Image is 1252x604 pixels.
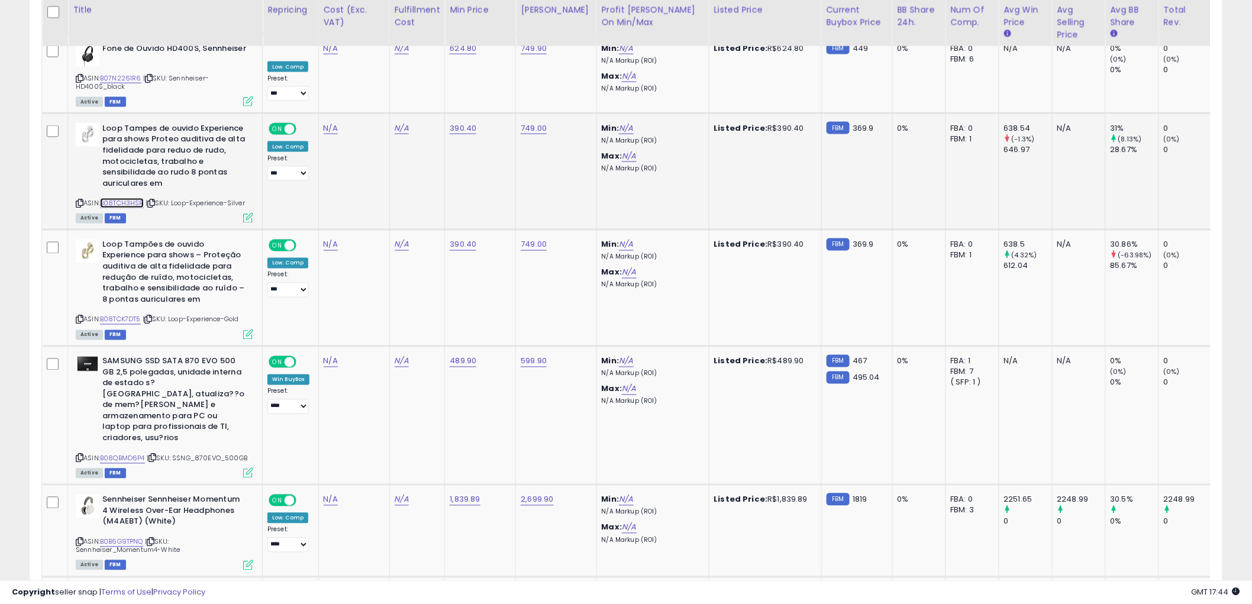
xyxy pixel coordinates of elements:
[602,267,622,278] b: Max:
[267,513,308,524] div: Low. Comp
[270,124,285,134] span: ON
[714,43,768,54] b: Listed Price:
[450,43,476,54] a: 624.80
[521,239,547,251] a: 749.00
[951,123,990,134] div: FBA: 0
[102,43,246,57] b: Fone de Ouvido HD400S, Sennheiser
[602,281,700,289] p: N/A Markup (ROI)
[898,240,937,250] div: 0%
[622,383,636,395] a: N/A
[619,43,633,54] a: N/A
[1164,144,1212,155] div: 0
[100,315,141,325] a: B08TCK7DT5
[1111,54,1127,64] small: (0%)
[100,454,145,464] a: B08QBMD6P4
[267,387,309,414] div: Preset:
[853,494,867,505] span: 1819
[951,4,994,28] div: Num of Comp.
[714,356,768,367] b: Listed Price:
[853,43,868,54] span: 449
[1004,28,1011,39] small: Avg Win Price.
[450,122,476,134] a: 390.40
[267,271,309,298] div: Preset:
[324,356,338,367] a: N/A
[602,137,700,145] p: N/A Markup (ROI)
[521,4,591,16] div: [PERSON_NAME]
[395,43,409,54] a: N/A
[450,494,480,506] a: 1,839.89
[827,372,850,384] small: FBM
[324,122,338,134] a: N/A
[714,494,768,505] b: Listed Price:
[602,508,700,516] p: N/A Markup (ROI)
[267,141,308,152] div: Low. Comp
[827,493,850,506] small: FBM
[76,356,99,372] img: 31ITAX-GoIL._SL40_.jpg
[105,330,126,340] span: FBM
[1164,261,1212,272] div: 0
[602,383,622,395] b: Max:
[267,526,309,553] div: Preset:
[619,494,633,506] a: N/A
[102,495,246,531] b: Sennheiser Sennheiser Momentum 4 Wireless Over-Ear Headphones (M4AEBT) (White)
[1111,4,1154,28] div: Avg BB Share
[622,522,636,534] a: N/A
[1164,123,1212,134] div: 0
[76,123,99,147] img: 31u+i2nsumL._SL40_.jpg
[267,75,309,101] div: Preset:
[602,122,619,134] b: Min:
[105,469,126,479] span: FBM
[951,240,990,250] div: FBA: 0
[714,356,812,367] div: R$489.90
[1164,54,1180,64] small: (0%)
[1004,144,1052,155] div: 646.97
[1004,495,1052,505] div: 2251.65
[1012,251,1037,260] small: (4.32%)
[102,123,246,192] b: Loop Tampes de ouvido Experience para shows Proteo auditiva de alta fidelidade para reduo de rudo...
[1057,4,1101,41] div: Avg Selling Price
[1111,495,1159,505] div: 30.5%
[105,560,126,570] span: FBM
[898,4,941,28] div: BB Share 24h.
[619,122,633,134] a: N/A
[602,356,619,367] b: Min:
[76,73,209,91] span: | SKU: Sennheiser-HD400S_black
[951,505,990,516] div: FBM: 3
[295,124,314,134] span: OFF
[395,239,409,251] a: N/A
[853,122,874,134] span: 369.9
[1057,356,1096,367] div: N/A
[102,356,246,447] b: SAMSUNG SSD SATA 870 EVO 500 GB 2,5 polegadas, unidade interna de estado s?[GEOGRAPHIC_DATA], atu...
[76,495,253,569] div: ASIN:
[1164,516,1212,527] div: 0
[76,495,99,518] img: 311Lw8T49wL._SL40_.jpg
[1111,377,1159,388] div: 0%
[1111,516,1159,527] div: 0%
[267,4,314,16] div: Repricing
[951,377,990,388] div: ( SFP: 1 )
[1012,134,1035,144] small: (-1.3%)
[324,43,338,54] a: N/A
[270,496,285,506] span: ON
[714,495,812,505] div: R$1,839.89
[73,4,257,16] div: Title
[602,239,619,250] b: Min:
[76,240,253,338] div: ASIN:
[295,240,314,250] span: OFF
[521,356,547,367] a: 599.90
[602,4,704,28] div: Profit [PERSON_NAME] on Min/Max
[898,356,937,367] div: 0%
[714,4,817,16] div: Listed Price
[395,4,440,28] div: Fulfillment Cost
[12,586,55,597] strong: Copyright
[102,240,246,308] b: Loop Tampões de ouvido Experience para shows – Proteção auditiva de alta fidelidade para redução ...
[1111,356,1159,367] div: 0%
[1111,43,1159,54] div: 0%
[153,586,205,597] a: Privacy Policy
[143,315,239,324] span: | SKU: Loop-Experience-Gold
[1004,261,1052,272] div: 612.04
[1164,367,1180,377] small: (0%)
[1111,64,1159,75] div: 0%
[105,97,126,107] span: FBM
[951,356,990,367] div: FBA: 1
